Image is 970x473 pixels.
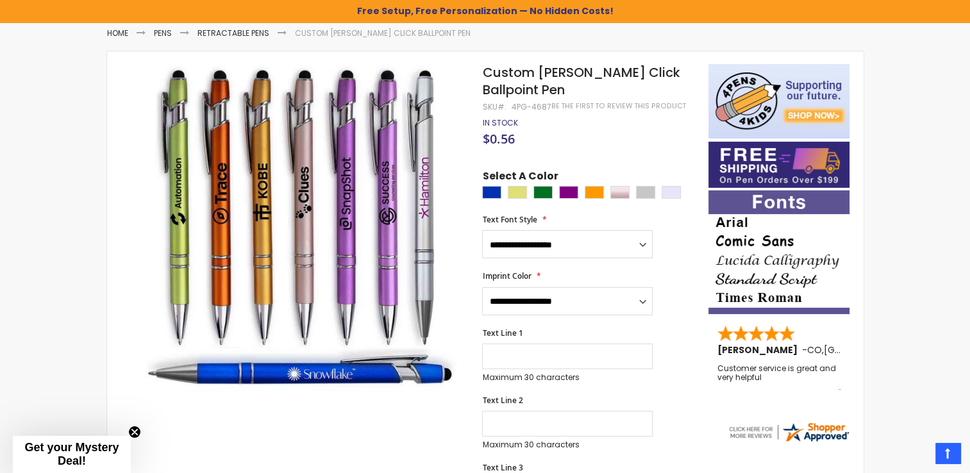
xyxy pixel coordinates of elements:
[585,186,604,199] div: Orange
[508,186,527,199] div: Gold
[482,101,506,112] strong: SKU
[482,440,653,450] p: Maximum 30 characters
[935,443,960,463] a: Top
[482,117,517,128] span: In stock
[132,63,465,395] img: Custom Alex II Click Ballpoint Pen
[807,344,822,356] span: CO
[107,28,128,38] a: Home
[482,186,501,199] div: Blue
[482,63,680,99] span: Custom [PERSON_NAME] Click Ballpoint Pen
[511,102,551,112] div: 4PG-4687
[717,364,842,392] div: Customer service is great and very helpful
[482,118,517,128] div: Availability
[24,441,119,467] span: Get your Mystery Deal!
[708,64,849,138] img: 4pens 4 kids
[482,395,523,406] span: Text Line 2
[551,101,685,111] a: Be the first to review this product
[559,186,578,199] div: Purple
[295,28,471,38] li: Custom [PERSON_NAME] Click Ballpoint Pen
[727,420,850,444] img: 4pens.com widget logo
[482,462,523,473] span: Text Line 3
[154,28,172,38] a: Pens
[482,372,653,383] p: Maximum 30 characters
[610,186,630,199] div: Rose Gold
[802,344,918,356] span: - ,
[128,426,141,438] button: Close teaser
[197,28,269,38] a: Retractable Pens
[482,270,531,281] span: Imprint Color
[636,186,655,199] div: Silver
[824,344,918,356] span: [GEOGRAPHIC_DATA]
[13,436,131,473] div: Get your Mystery Deal!Close teaser
[708,190,849,314] img: font-personalization-examples
[717,344,802,356] span: [PERSON_NAME]
[708,142,849,188] img: Free shipping on orders over $199
[533,186,553,199] div: Green
[482,328,523,338] span: Text Line 1
[482,169,558,187] span: Select A Color
[662,186,681,199] div: Lavender
[482,214,537,225] span: Text Font Style
[727,435,850,446] a: 4pens.com certificate URL
[482,130,514,147] span: $0.56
